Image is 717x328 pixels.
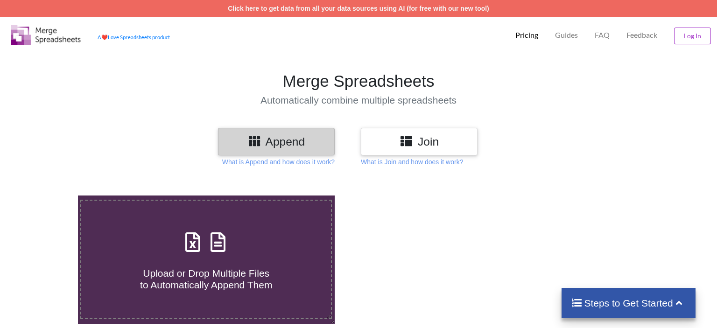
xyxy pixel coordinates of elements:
p: What is Append and how does it work? [222,157,335,167]
a: AheartLove Spreadsheets product [98,34,170,40]
h3: Append [225,135,328,148]
span: heart [101,34,108,40]
span: Feedback [626,31,657,39]
h4: Steps to Get Started [571,297,686,309]
h3: Join [368,135,471,148]
a: Click here to get data from all your data sources using AI (for free with our new tool) [228,5,489,12]
p: Pricing [515,30,538,40]
p: What is Join and how does it work? [361,157,463,167]
img: Logo.png [11,25,81,45]
p: Guides [555,30,578,40]
button: Log In [674,28,711,44]
p: FAQ [595,30,610,40]
span: Upload or Drop Multiple Files to Automatically Append Them [140,268,272,290]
